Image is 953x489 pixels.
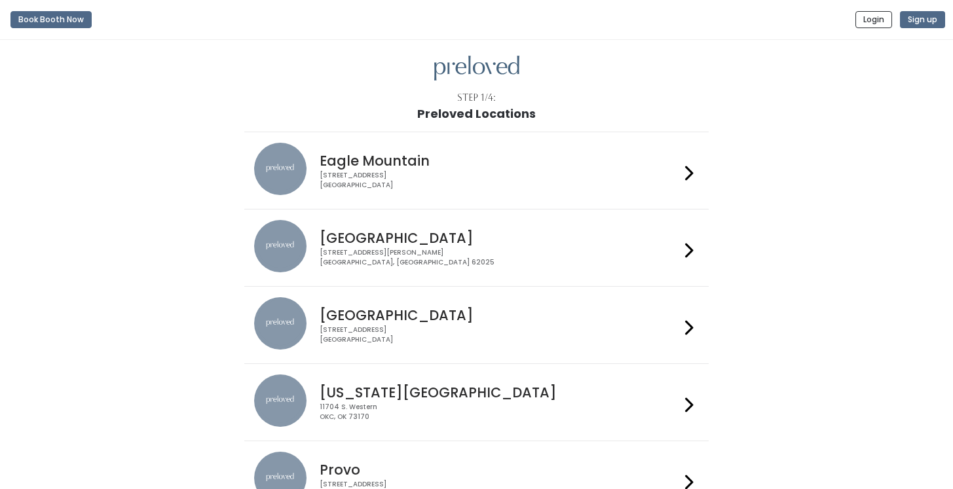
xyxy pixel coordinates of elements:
a: preloved location Eagle Mountain [STREET_ADDRESS][GEOGRAPHIC_DATA] [254,143,699,198]
div: [STREET_ADDRESS][PERSON_NAME] [GEOGRAPHIC_DATA], [GEOGRAPHIC_DATA] 62025 [320,248,680,267]
h1: Preloved Locations [417,107,536,120]
div: [STREET_ADDRESS] [GEOGRAPHIC_DATA] [320,325,680,344]
h4: [GEOGRAPHIC_DATA] [320,308,680,323]
img: preloved location [254,297,307,350]
img: preloved location [254,374,307,427]
img: preloved logo [434,56,519,81]
div: [STREET_ADDRESS] [GEOGRAPHIC_DATA] [320,171,680,190]
a: preloved location [US_STATE][GEOGRAPHIC_DATA] 11704 S. WesternOKC, OK 73170 [254,374,699,430]
button: Sign up [900,11,945,28]
a: preloved location [GEOGRAPHIC_DATA] [STREET_ADDRESS][PERSON_NAME][GEOGRAPHIC_DATA], [GEOGRAPHIC_D... [254,220,699,276]
button: Login [855,11,892,28]
button: Book Booth Now [10,11,92,28]
div: 11704 S. Western OKC, OK 73170 [320,403,680,422]
a: preloved location [GEOGRAPHIC_DATA] [STREET_ADDRESS][GEOGRAPHIC_DATA] [254,297,699,353]
img: preloved location [254,143,307,195]
div: Step 1/4: [457,91,496,105]
h4: [US_STATE][GEOGRAPHIC_DATA] [320,385,680,400]
h4: Eagle Mountain [320,153,680,168]
img: preloved location [254,220,307,272]
h4: [GEOGRAPHIC_DATA] [320,230,680,245]
h4: Provo [320,462,680,477]
a: Book Booth Now [10,5,92,34]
